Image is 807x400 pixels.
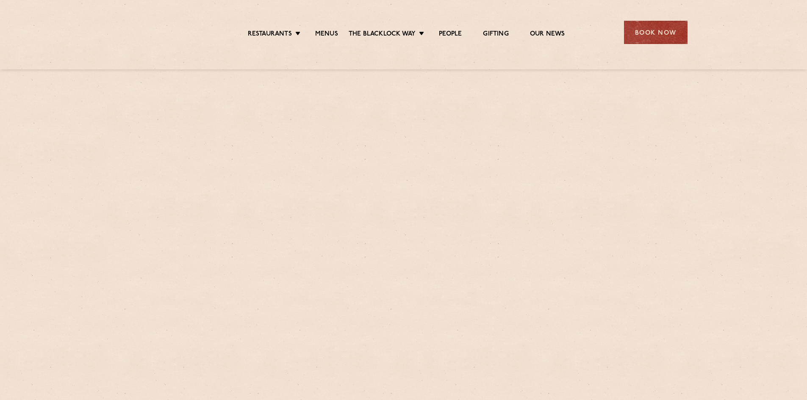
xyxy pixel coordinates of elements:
a: Gifting [483,30,508,39]
a: Restaurants [248,30,292,39]
a: Our News [530,30,565,39]
div: Book Now [624,21,688,44]
a: People [439,30,462,39]
img: svg%3E [120,8,193,57]
a: Menus [315,30,338,39]
a: The Blacklock Way [349,30,416,39]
